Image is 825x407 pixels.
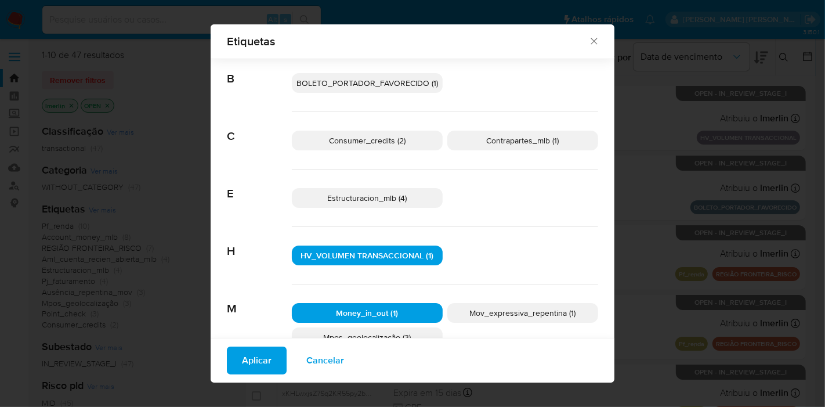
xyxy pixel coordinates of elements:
span: Mpos_geolocalização (3) [324,332,411,343]
span: HV_VOLUMEN TRANSACCIONAL (1) [301,250,434,261]
span: BOLETO_PORTADOR_FAVORECIDO (1) [296,77,438,89]
div: Mov_expressiva_repentina (1) [447,303,598,323]
div: HV_VOLUMEN TRANSACCIONAL (1) [292,246,443,265]
span: H [227,227,292,258]
span: Contrapartes_mlb (1) [487,135,559,146]
span: Mov_expressiva_repentina (1) [470,307,576,319]
button: Cancelar [291,347,359,374]
div: Consumer_credits (2) [292,131,443,150]
div: BOLETO_PORTADOR_FAVORECIDO (1) [292,73,443,93]
button: Aplicar [227,347,287,374]
span: Estructuracion_mlb (4) [328,192,407,204]
button: Fechar [588,35,599,46]
span: Aplicar [242,348,272,373]
span: Cancelar [306,348,344,373]
div: Money_in_out (1) [292,303,443,323]
div: Mpos_geolocalização (3) [292,327,443,347]
span: Consumer_credits (2) [329,135,406,146]
span: Etiquetas [227,35,588,47]
span: Money_in_out (1) [336,307,399,319]
span: E [227,170,292,201]
span: B [227,55,292,86]
div: Contrapartes_mlb (1) [447,131,598,150]
span: M [227,284,292,316]
div: Estructuracion_mlb (4) [292,188,443,208]
span: C [227,112,292,143]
